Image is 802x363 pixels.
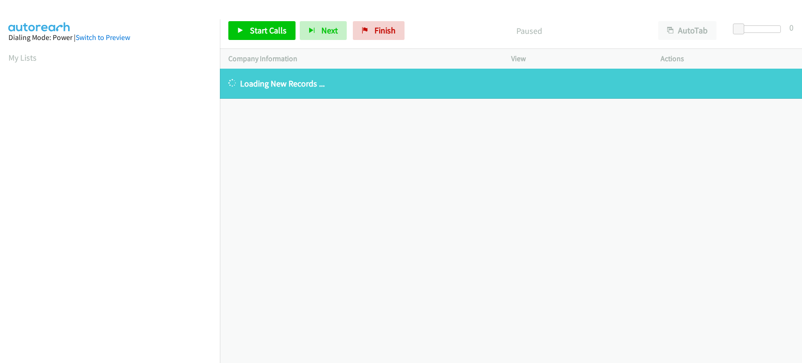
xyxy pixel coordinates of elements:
p: View [511,53,644,64]
button: Next [300,21,347,40]
div: Delay between calls (in seconds) [738,25,781,33]
p: Actions [661,53,794,64]
p: Company Information [228,53,494,64]
span: Next [321,25,338,36]
a: Switch to Preview [76,33,130,42]
a: Finish [353,21,405,40]
a: My Lists [8,52,37,63]
p: Loading New Records ... [228,77,794,90]
span: Start Calls [250,25,287,36]
p: Paused [417,24,641,37]
a: Start Calls [228,21,296,40]
button: AutoTab [658,21,716,40]
div: 0 [789,21,794,34]
div: Dialing Mode: Power | [8,32,211,43]
span: Finish [374,25,396,36]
